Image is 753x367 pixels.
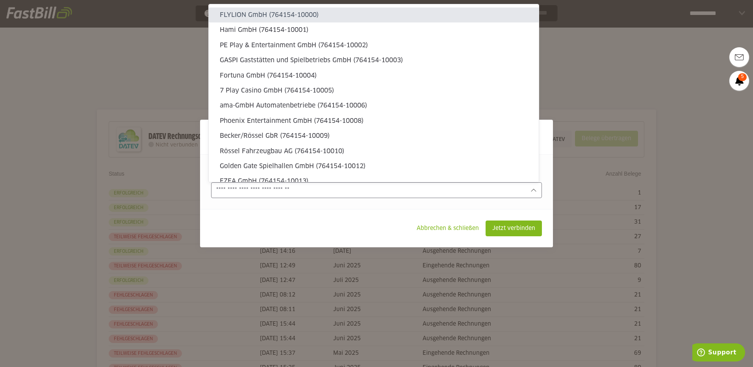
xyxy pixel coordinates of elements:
[209,159,539,174] sl-option: Golden Gate Spielhallen GmbH (764154-10012)
[738,73,747,81] span: 5
[729,71,749,91] a: 5
[209,22,539,37] sl-option: Hami GmbH (764154-10001)
[209,113,539,128] sl-option: Phoenix Entertainment GmbH (764154-10008)
[209,7,539,22] sl-option: FLYLION GmbH (764154-10000)
[692,343,745,363] iframe: Öffnet ein Widget, in dem Sie weitere Informationen finden
[209,53,539,68] sl-option: GASPI Gaststätten und Spielbetriebs GmbH (764154-10003)
[209,144,539,159] sl-option: Rössel Fahrzeugbau AG (764154-10010)
[209,128,539,143] sl-option: Becker/Rössel GbR (764154-10009)
[209,83,539,98] sl-option: 7 Play Casino GmbH (764154-10005)
[209,98,539,113] sl-option: ama-GmbH Automatenbetriebe (764154-10006)
[209,38,539,53] sl-option: PE Play & Entertainment GmbH (764154-10002)
[209,174,539,189] sl-option: EZEA GmbH (764154-10013)
[410,221,486,236] sl-button: Abbrechen & schließen
[209,68,539,83] sl-option: Fortuna GmbH (764154-10004)
[486,221,542,236] sl-button: Jetzt verbinden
